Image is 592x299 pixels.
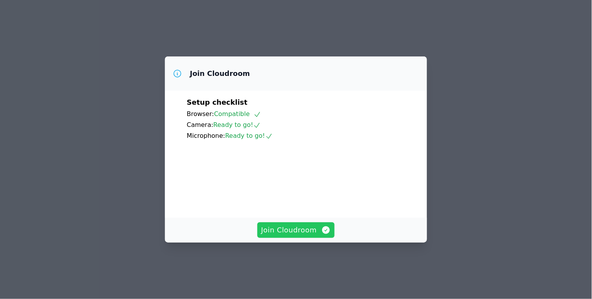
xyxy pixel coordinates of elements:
[187,110,214,118] span: Browser:
[214,110,261,118] span: Compatible
[187,121,213,128] span: Camera:
[261,225,331,236] span: Join Cloudroom
[190,69,250,78] h3: Join Cloudroom
[187,98,248,106] span: Setup checklist
[213,121,261,128] span: Ready to go!
[225,132,273,139] span: Ready to go!
[187,132,225,139] span: Microphone:
[257,222,335,238] button: Join Cloudroom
